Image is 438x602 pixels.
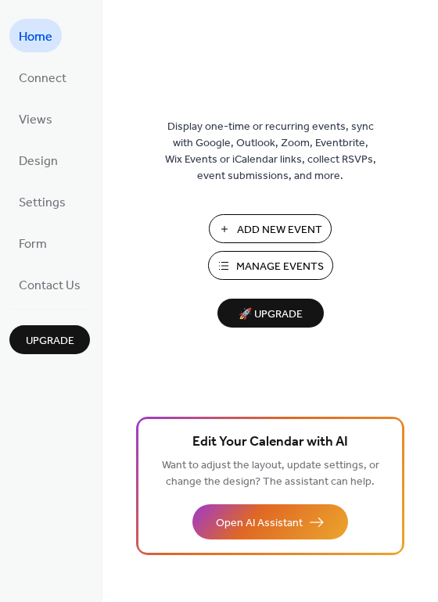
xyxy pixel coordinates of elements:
[227,304,314,325] span: 🚀 Upgrade
[9,143,67,177] a: Design
[9,185,75,218] a: Settings
[19,108,52,132] span: Views
[9,102,62,135] a: Views
[192,504,348,539] button: Open AI Assistant
[19,232,47,256] span: Form
[209,214,332,243] button: Add New Event
[9,267,90,301] a: Contact Us
[19,25,52,49] span: Home
[237,222,322,238] span: Add New Event
[208,251,333,280] button: Manage Events
[162,455,379,493] span: Want to adjust the layout, update settings, or change the design? The assistant can help.
[192,432,348,453] span: Edit Your Calendar with AI
[216,515,303,532] span: Open AI Assistant
[165,119,376,185] span: Display one-time or recurring events, sync with Google, Outlook, Zoom, Eventbrite, Wix Events or ...
[9,325,90,354] button: Upgrade
[19,191,66,215] span: Settings
[9,19,62,52] a: Home
[19,149,58,174] span: Design
[9,226,56,260] a: Form
[9,60,76,94] a: Connect
[217,299,324,328] button: 🚀 Upgrade
[19,274,81,298] span: Contact Us
[26,333,74,349] span: Upgrade
[19,66,66,91] span: Connect
[236,259,324,275] span: Manage Events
